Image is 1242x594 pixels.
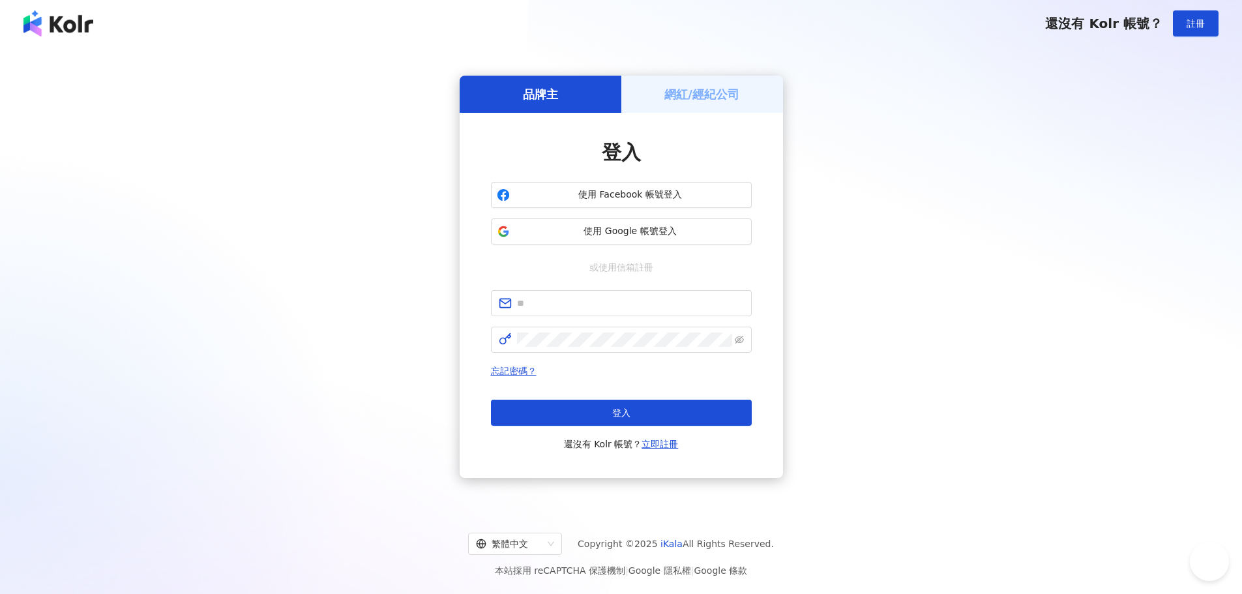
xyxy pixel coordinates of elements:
[23,10,93,37] img: logo
[612,408,630,418] span: 登入
[642,439,678,449] a: 立即註冊
[625,565,628,576] span: |
[580,260,662,275] span: 或使用信箱註冊
[694,565,747,576] a: Google 條款
[495,563,747,578] span: 本站採用 reCAPTCHA 保護機制
[664,86,739,102] h5: 網紅/經紀公司
[578,536,774,552] span: Copyright © 2025 All Rights Reserved.
[523,86,558,102] h5: 品牌主
[1190,542,1229,581] iframe: Help Scout Beacon - Open
[602,141,641,164] span: 登入
[491,366,537,376] a: 忘記密碼？
[515,188,746,201] span: 使用 Facebook 帳號登入
[476,533,542,554] div: 繁體中文
[491,182,752,208] button: 使用 Facebook 帳號登入
[1187,18,1205,29] span: 註冊
[491,218,752,245] button: 使用 Google 帳號登入
[660,539,683,549] a: iKala
[691,565,694,576] span: |
[735,335,744,344] span: eye-invisible
[628,565,691,576] a: Google 隱私權
[564,436,679,452] span: 還沒有 Kolr 帳號？
[491,400,752,426] button: 登入
[1045,16,1162,31] span: 還沒有 Kolr 帳號？
[1173,10,1219,37] button: 註冊
[515,225,746,238] span: 使用 Google 帳號登入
